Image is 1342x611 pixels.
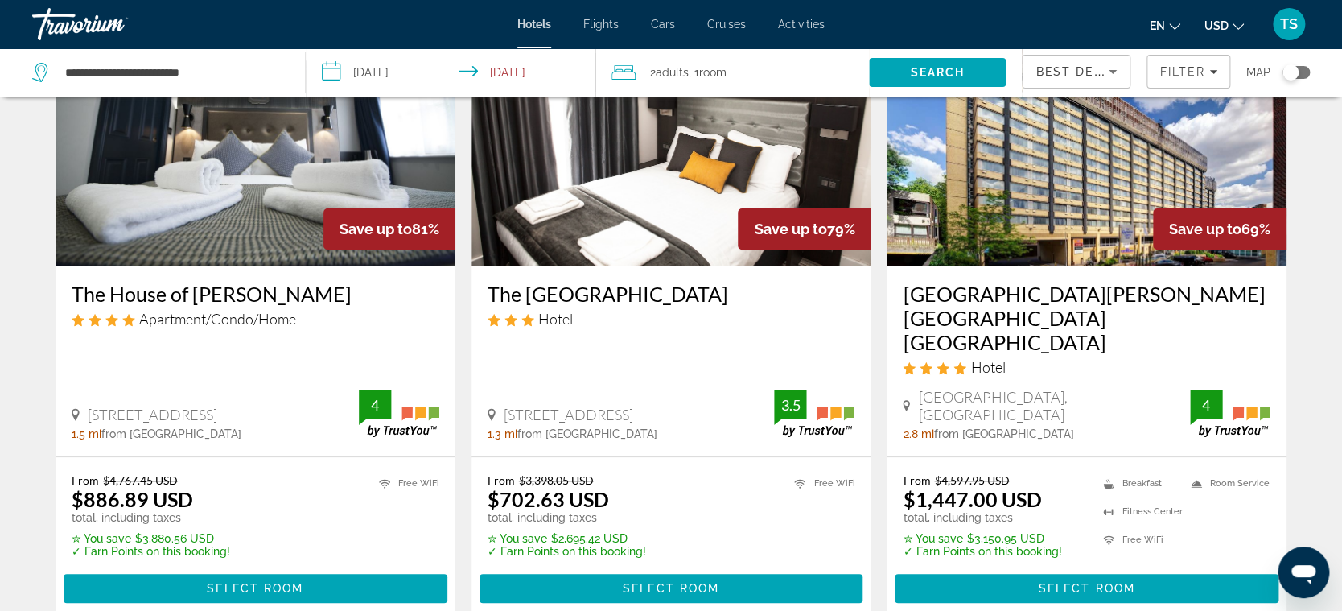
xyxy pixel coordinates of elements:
div: 3.5 [774,395,806,415]
div: 79% [738,208,871,250]
div: 69% [1153,208,1286,250]
span: Save up to [754,221,826,237]
button: Select check in and out date [306,48,595,97]
button: Change language [1150,14,1180,37]
img: TrustYou guest rating badge [774,390,854,437]
span: From [488,473,515,487]
mat-select: Sort by [1035,62,1117,81]
a: Select Room [895,577,1278,595]
a: Travorium [32,3,193,45]
span: Select Room [1039,582,1135,595]
span: [GEOGRAPHIC_DATA], [GEOGRAPHIC_DATA] [918,388,1190,423]
span: 1.5 mi [72,427,101,440]
p: $2,695.42 USD [488,532,646,545]
ins: $886.89 USD [72,487,193,511]
del: $4,767.45 USD [103,473,178,487]
span: Select Room [623,582,719,595]
button: User Menu [1268,7,1310,41]
a: Select Room [480,577,863,595]
span: en [1150,19,1165,32]
span: ✮ You save [488,532,547,545]
span: Hotel [970,358,1005,376]
span: Room [699,66,727,79]
span: Save up to [340,221,412,237]
button: Select Room [480,574,863,603]
p: ✓ Earn Points on this booking! [903,545,1061,558]
div: 4 star Apartment [72,310,439,328]
span: USD [1204,19,1229,32]
li: Breakfast [1095,473,1183,493]
a: Select Room [64,577,447,595]
p: total, including taxes [488,511,646,524]
span: Apartment/Condo/Home [139,310,296,328]
span: 2.8 mi [903,427,933,440]
a: Cruises [707,18,746,31]
iframe: Button to launch messaging window [1278,547,1329,598]
div: 4 [1190,395,1222,415]
a: The House of [PERSON_NAME] [72,282,439,306]
a: Copthorne Tara Hotel London Kensington [887,8,1286,266]
a: Flights [583,18,619,31]
li: Fitness Center [1095,502,1183,522]
p: $3,880.56 USD [72,532,230,545]
del: $3,398.05 USD [519,473,594,487]
li: Room Service [1183,473,1270,493]
button: Change currency [1204,14,1244,37]
div: 4 [359,395,391,415]
img: The Tudor Inn Hotel [471,8,871,266]
a: Cars [651,18,675,31]
img: TrustYou guest rating badge [1190,390,1270,437]
p: ✓ Earn Points on this booking! [72,545,230,558]
span: [STREET_ADDRESS] [504,406,633,423]
span: Search [911,66,965,79]
a: [GEOGRAPHIC_DATA][PERSON_NAME] [GEOGRAPHIC_DATA] [GEOGRAPHIC_DATA] [903,282,1270,354]
li: Free WiFi [786,473,854,493]
p: ✓ Earn Points on this booking! [488,545,646,558]
div: 4 star Hotel [903,358,1270,376]
span: Adults [656,66,689,79]
span: from [GEOGRAPHIC_DATA] [101,427,241,440]
del: $4,597.95 USD [934,473,1009,487]
button: Travelers: 2 adults, 0 children [595,48,869,97]
span: Hotel [538,310,573,328]
img: TrustYou guest rating badge [359,390,439,437]
span: Select Room [207,582,303,595]
p: total, including taxes [903,511,1061,524]
a: Activities [778,18,825,31]
span: ✮ You save [903,532,962,545]
input: Search hotel destination [64,60,281,85]
a: Hotels [517,18,551,31]
span: Filter [1159,65,1205,78]
span: , 1 [689,61,727,84]
span: 1.3 mi [488,427,517,440]
span: ✮ You save [72,532,131,545]
span: 2 [650,61,689,84]
p: $3,150.95 USD [903,532,1061,545]
span: From [903,473,930,487]
span: Map [1246,61,1270,84]
li: Free WiFi [1095,530,1183,550]
span: from [GEOGRAPHIC_DATA] [517,427,657,440]
p: total, including taxes [72,511,230,524]
img: The House of Toby [56,8,455,266]
button: Filters [1146,55,1230,89]
h3: The [GEOGRAPHIC_DATA] [488,282,855,306]
span: TS [1280,16,1298,32]
button: Search [869,58,1006,87]
div: 81% [323,208,455,250]
div: 3 star Hotel [488,310,855,328]
span: [STREET_ADDRESS] [88,406,217,423]
button: Select Room [895,574,1278,603]
ins: $1,447.00 USD [903,487,1041,511]
span: From [72,473,99,487]
span: Save up to [1169,221,1241,237]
